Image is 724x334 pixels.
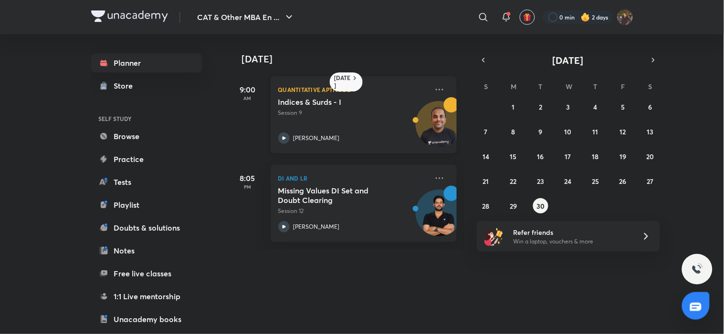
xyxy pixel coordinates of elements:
p: Win a laptop, vouchers & more [513,237,630,246]
abbr: September 17, 2025 [565,152,571,161]
button: September 4, 2025 [588,99,603,114]
button: September 21, 2025 [478,173,493,189]
button: September 1, 2025 [506,99,521,114]
button: September 5, 2025 [615,99,630,114]
button: CAT & Other MBA En ... [192,8,301,27]
button: September 27, 2025 [643,173,658,189]
abbr: September 12, 2025 [620,127,626,136]
abbr: September 4, 2025 [594,102,598,111]
abbr: September 22, 2025 [510,177,517,186]
abbr: September 3, 2025 [566,102,570,111]
abbr: September 27, 2025 [647,177,654,186]
abbr: September 18, 2025 [592,152,599,161]
a: Practice [91,150,202,169]
abbr: September 21, 2025 [483,177,489,186]
button: September 16, 2025 [533,149,548,164]
div: Store [114,80,139,91]
a: Store [91,76,202,95]
h6: [DATE] [335,74,351,90]
button: September 11, 2025 [588,124,603,139]
abbr: September 2, 2025 [539,102,543,111]
a: Playlist [91,195,202,214]
abbr: September 5, 2025 [621,102,625,111]
abbr: September 23, 2025 [537,177,545,186]
a: Free live classes [91,264,202,283]
abbr: Sunday [484,82,488,91]
img: Company Logo [91,10,168,22]
abbr: September 19, 2025 [619,152,626,161]
abbr: September 16, 2025 [537,152,544,161]
h5: Missing Values DI Set and Doubt Clearing [278,186,397,205]
button: September 24, 2025 [560,173,576,189]
abbr: Friday [621,82,625,91]
abbr: September 11, 2025 [593,127,598,136]
button: [DATE] [490,53,647,67]
a: 1:1 Live mentorship [91,287,202,306]
button: September 28, 2025 [478,198,493,213]
button: September 26, 2025 [615,173,630,189]
button: September 29, 2025 [506,198,521,213]
abbr: September 8, 2025 [512,127,515,136]
button: September 13, 2025 [643,124,658,139]
abbr: September 13, 2025 [647,127,654,136]
button: September 17, 2025 [560,149,576,164]
button: September 7, 2025 [478,124,493,139]
h6: SELF STUDY [91,111,202,127]
img: avatar [523,13,532,21]
abbr: Tuesday [539,82,543,91]
p: PM [229,184,267,190]
abbr: September 30, 2025 [537,202,545,211]
abbr: September 20, 2025 [647,152,654,161]
abbr: Saturday [649,82,652,91]
button: September 20, 2025 [643,149,658,164]
img: Avatar [416,195,462,241]
p: Session 12 [278,207,428,215]
h5: 9:00 [229,84,267,95]
h5: Indices & Surds - I [278,97,397,107]
abbr: September 25, 2025 [592,177,599,186]
img: streak [581,12,590,22]
button: September 30, 2025 [533,198,548,213]
abbr: September 26, 2025 [619,177,627,186]
button: September 22, 2025 [506,173,521,189]
a: Unacademy books [91,310,202,329]
button: September 10, 2025 [560,124,576,139]
img: ttu [692,263,703,275]
abbr: September 29, 2025 [510,202,517,211]
a: Browse [91,127,202,146]
button: September 8, 2025 [506,124,521,139]
abbr: September 24, 2025 [565,177,572,186]
abbr: September 28, 2025 [483,202,490,211]
abbr: September 10, 2025 [565,127,572,136]
button: September 18, 2025 [588,149,603,164]
abbr: September 15, 2025 [510,152,517,161]
abbr: September 9, 2025 [539,127,543,136]
p: Session 9 [278,109,428,117]
img: Bhumika Varshney [617,9,633,25]
abbr: September 7, 2025 [484,127,488,136]
p: [PERSON_NAME] [294,134,340,142]
button: September 14, 2025 [478,149,493,164]
p: Quantitative Aptitude [278,84,428,95]
abbr: September 14, 2025 [483,152,489,161]
a: Company Logo [91,10,168,24]
a: Doubts & solutions [91,218,202,237]
abbr: Monday [511,82,517,91]
span: [DATE] [553,54,584,67]
abbr: September 1, 2025 [512,102,515,111]
p: [PERSON_NAME] [294,223,340,231]
h6: Refer friends [513,227,630,237]
button: September 3, 2025 [560,99,576,114]
abbr: September 6, 2025 [649,102,652,111]
h4: [DATE] [242,53,466,65]
a: Planner [91,53,202,72]
a: Tests [91,172,202,192]
button: September 9, 2025 [533,124,548,139]
button: September 19, 2025 [615,149,630,164]
button: September 2, 2025 [533,99,548,114]
abbr: Wednesday [566,82,572,91]
img: Avatar [416,106,462,152]
button: avatar [520,10,535,25]
a: Notes [91,241,202,260]
img: referral [484,227,504,246]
